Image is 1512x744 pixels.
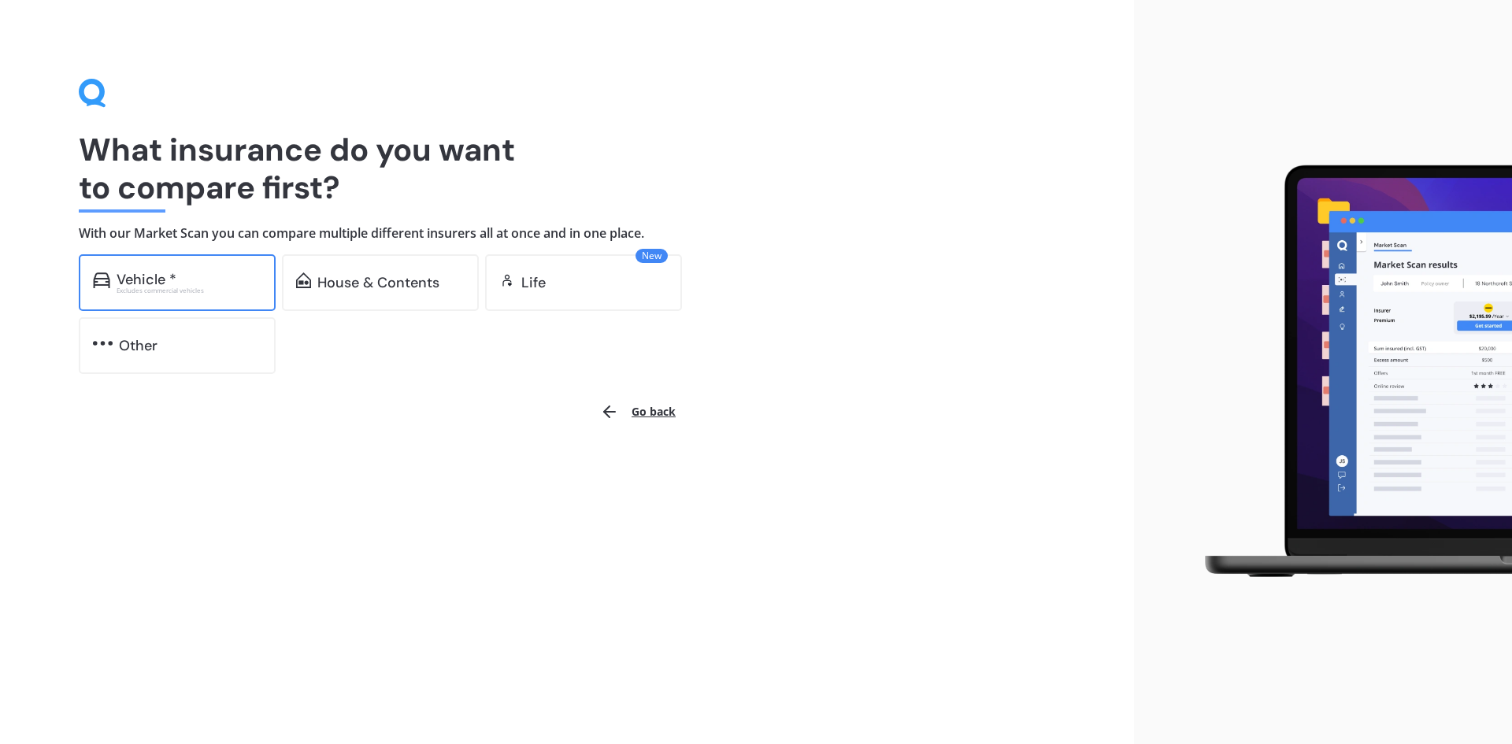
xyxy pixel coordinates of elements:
[93,272,110,288] img: car.f15378c7a67c060ca3f3.svg
[499,272,515,288] img: life.f720d6a2d7cdcd3ad642.svg
[93,335,113,351] img: other.81dba5aafe580aa69f38.svg
[117,287,261,294] div: Excludes commercial vehicles
[521,275,546,291] div: Life
[1182,156,1512,589] img: laptop.webp
[119,338,157,353] div: Other
[79,225,1055,242] h4: With our Market Scan you can compare multiple different insurers all at once and in one place.
[636,249,668,263] span: New
[79,131,1055,206] h1: What insurance do you want to compare first?
[317,275,439,291] div: House & Contents
[591,393,685,431] button: Go back
[296,272,311,288] img: home-and-contents.b802091223b8502ef2dd.svg
[117,272,176,287] div: Vehicle *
